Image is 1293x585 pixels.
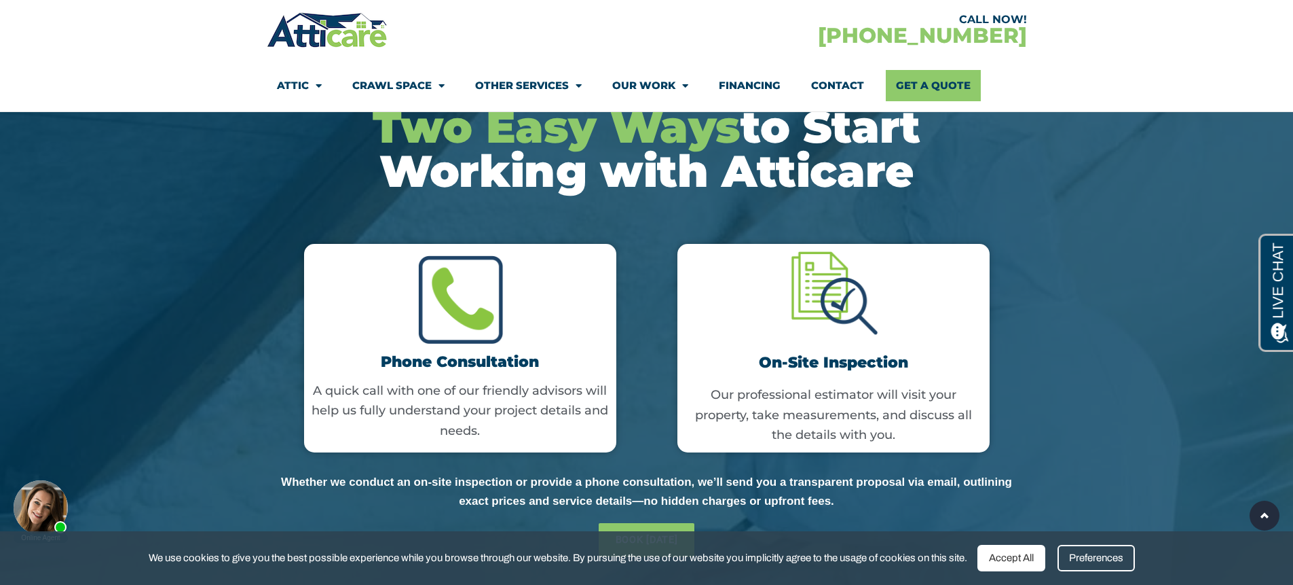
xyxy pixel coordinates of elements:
[277,70,322,101] a: Attic
[352,70,445,101] a: Crawl Space
[1057,545,1135,571] div: Preferences
[719,70,781,101] a: Financing
[616,531,678,550] span: BOOK [DATE]
[684,385,983,446] p: Our professional estimator will visit your property, take measurements, and discuss all the detai...
[612,70,688,101] a: Our Work
[311,381,610,442] p: A quick call with one of our friendly advisors will help us fully understand your project details...
[281,476,1012,508] span: Whether we conduct an on-site inspection or provide a phone consultation, we’ll send you a transp...
[381,353,539,371] a: Phone Consultation
[475,70,582,101] a: Other Services
[599,523,695,558] a: BOOK [DATE]
[7,476,75,544] iframe: Chat Invitation
[33,11,109,28] span: Opens a chat window
[977,545,1045,571] div: Accept All
[811,70,864,101] a: Contact
[373,100,741,154] span: Two Easy Ways
[277,70,1017,101] nav: Menu
[759,353,908,372] a: On-Site Inspection
[149,550,967,567] span: We use cookies to give you the best possible experience while you browse through our website. By ...
[647,14,1027,25] div: CALL NOW!
[886,70,981,101] a: Get A Quote
[274,105,1020,193] h2: to Start Working with Atticare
